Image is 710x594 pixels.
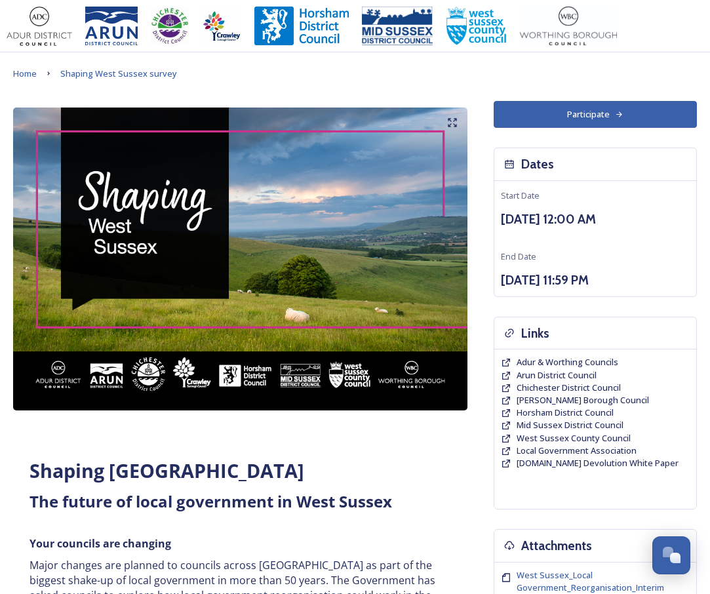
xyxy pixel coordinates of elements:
[517,457,679,469] a: [DOMAIN_NAME] Devolution White Paper
[517,406,614,419] a: Horsham District Council
[517,356,618,368] a: Adur & Worthing Councils
[517,394,649,406] a: [PERSON_NAME] Borough Council
[30,490,392,512] strong: The future of local government in West Sussex
[517,369,597,381] span: Arun District Council
[517,394,649,406] span: [PERSON_NAME] Borough Council
[517,419,623,431] span: Mid Sussex District Council
[13,68,37,79] span: Home
[501,210,690,229] h3: [DATE] 12:00 AM
[521,155,554,174] h3: Dates
[517,406,614,418] span: Horsham District Council
[494,101,697,128] button: Participate
[517,382,621,393] span: Chichester District Council
[652,536,690,574] button: Open Chat
[60,68,177,79] span: Shaping West Sussex survey
[501,271,690,290] h3: [DATE] 11:59 PM
[517,419,623,431] a: Mid Sussex District Council
[202,7,241,46] img: Crawley%20BC%20logo.jpg
[13,66,37,81] a: Home
[85,7,138,46] img: Arun%20District%20Council%20logo%20blue%20CMYK.jpg
[517,445,637,457] a: Local Government Association
[501,189,540,201] span: Start Date
[521,536,592,555] h3: Attachments
[517,457,679,469] span: [DOMAIN_NAME] Devolution White Paper
[521,324,549,343] h3: Links
[30,458,304,483] strong: Shaping [GEOGRAPHIC_DATA]
[517,369,597,382] a: Arun District Council
[517,382,621,394] a: Chichester District Council
[501,250,536,262] span: End Date
[517,432,631,444] span: West Sussex County Council
[254,7,349,46] img: Horsham%20DC%20Logo.jpg
[151,7,189,46] img: CDC%20Logo%20-%20you%20may%20have%20a%20better%20version.jpg
[446,7,507,46] img: WSCCPos-Spot-25mm.jpg
[520,7,617,46] img: Worthing_Adur%20%281%29.jpg
[30,536,171,551] strong: Your councils are changing
[517,356,618,368] span: Adur & Worthing Councils
[7,7,72,46] img: Adur%20logo%20%281%29.jpeg
[60,66,177,81] a: Shaping West Sussex survey
[517,445,637,456] span: Local Government Association
[517,432,631,445] a: West Sussex County Council
[362,7,433,46] img: 150ppimsdc%20logo%20blue.png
